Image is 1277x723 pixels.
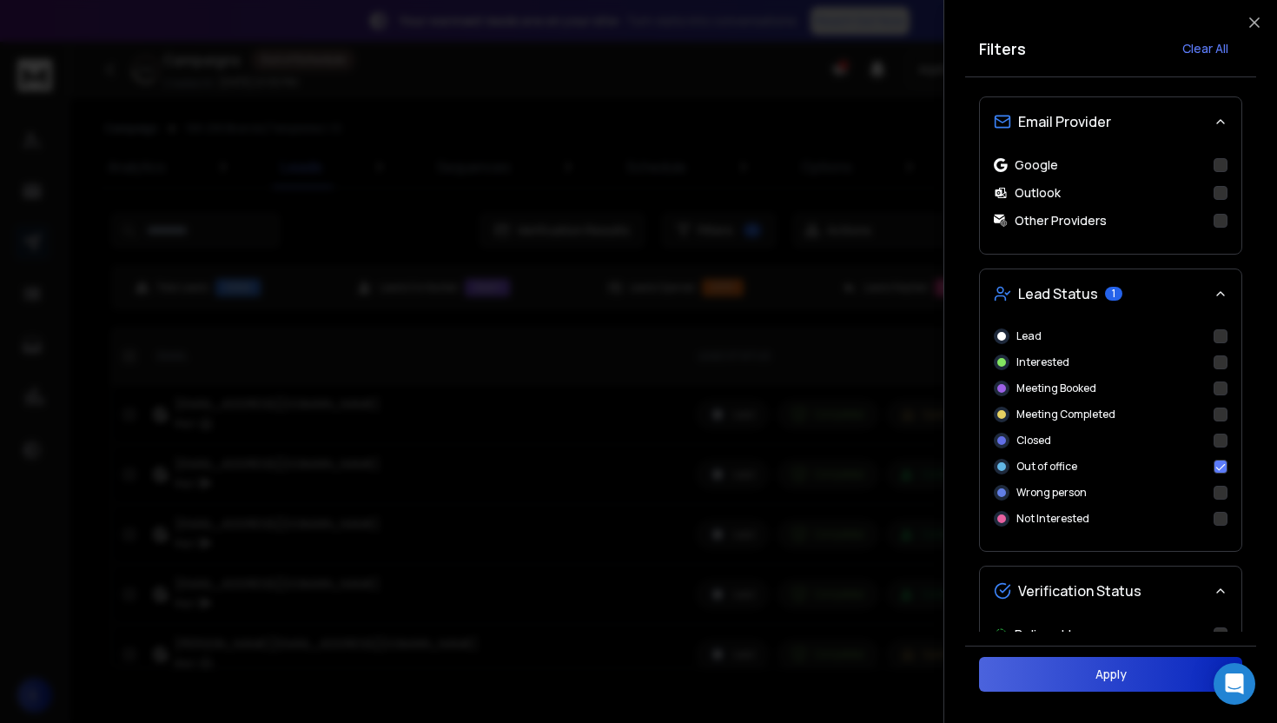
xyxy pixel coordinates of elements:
p: Lead [1016,329,1042,343]
p: Not Interested [1016,512,1089,526]
p: Outlook [1015,184,1061,202]
h2: Filters [979,36,1026,61]
p: Google [1015,156,1058,174]
span: Verification Status [1018,580,1141,601]
p: Meeting Booked [1016,381,1096,395]
button: Lead Status1 [980,269,1241,318]
p: Closed [1016,434,1051,448]
span: Lead Status [1018,283,1098,304]
p: Out of office [1016,460,1077,474]
p: Meeting Completed [1016,408,1115,421]
button: Verification Status [980,567,1241,615]
div: Open Intercom Messenger [1214,663,1255,705]
button: Clear All [1168,31,1242,66]
span: Email Provider [1018,111,1111,132]
span: 1 [1105,287,1122,301]
div: Email Provider [980,146,1241,254]
div: Lead Status1 [980,318,1241,551]
button: Apply [979,657,1242,692]
p: Other Providers [1015,212,1107,229]
p: Interested [1016,355,1069,369]
p: Wrong person [1016,486,1087,500]
p: Deliverable [1015,626,1079,643]
button: Email Provider [980,97,1241,146]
